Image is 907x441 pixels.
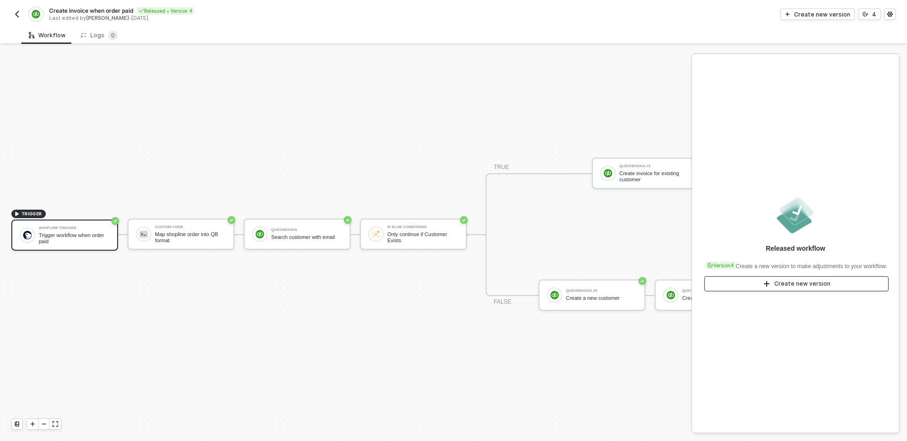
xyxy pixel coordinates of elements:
img: icon [604,169,612,178]
div: Create new version [794,10,850,18]
span: icon-versioning [708,263,713,268]
span: icon-success-page [344,216,351,224]
span: icon-success-page [228,216,235,224]
div: Custom Code [155,225,226,229]
span: icon-versioning [863,11,868,17]
div: Workflow [29,32,66,39]
div: Released workflow [766,244,825,253]
div: FALSE [494,297,511,306]
img: icon [256,230,264,238]
img: icon [372,230,380,238]
div: Create new version [774,280,830,288]
span: icon-success-page [639,277,646,285]
div: 4 [872,10,876,18]
span: icon-success-page [460,216,468,224]
div: Shopline Trigger [39,226,110,230]
div: Only continue if Customer Exists [387,231,458,243]
img: integration-icon [32,10,40,18]
sup: 0 [108,31,118,40]
button: back [11,8,23,20]
div: Create an invoice [682,295,753,301]
div: Trigger workflow when order paid [39,232,110,244]
span: icon-play [14,211,20,217]
img: icon [139,230,148,238]
span: icon-play [785,11,790,17]
div: Search customer with email [271,234,342,240]
button: 4 [858,8,881,20]
div: Create a new version to make adjustments to your workflow. [704,257,887,271]
div: If-Else Conditions [387,225,458,229]
div: Create a new customer [566,295,637,301]
div: Released • Version 4 [137,7,194,15]
span: icon-minus [41,421,47,427]
img: icon [23,231,32,239]
span: Create invoice when order paid [49,7,133,15]
span: [PERSON_NAME] [86,15,129,21]
img: icon [667,291,675,299]
span: icon-play [30,421,35,427]
span: icon-expand [52,421,58,427]
div: TRUE [494,163,509,172]
span: icon-settings [887,11,893,17]
button: Create new version [704,276,889,291]
div: Create invoice for existing customer [619,170,690,182]
span: icon-success-page [111,217,119,225]
div: Logs [81,31,118,40]
div: QuickBooks #3 [619,164,690,168]
img: back [13,10,21,18]
div: Version 4 [706,262,736,269]
div: Last edited by - [DATE] [49,15,453,22]
div: QuickBooks [271,228,342,232]
div: QuickBooks #5 [566,289,637,293]
button: Create new version [780,8,855,20]
div: QuickBooks #4 [682,289,753,293]
img: released.png [775,195,816,236]
div: Map shopline order into QB format [155,231,226,243]
span: TRIGGER [22,210,42,218]
img: icon [550,291,559,299]
span: icon-play [763,280,770,288]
